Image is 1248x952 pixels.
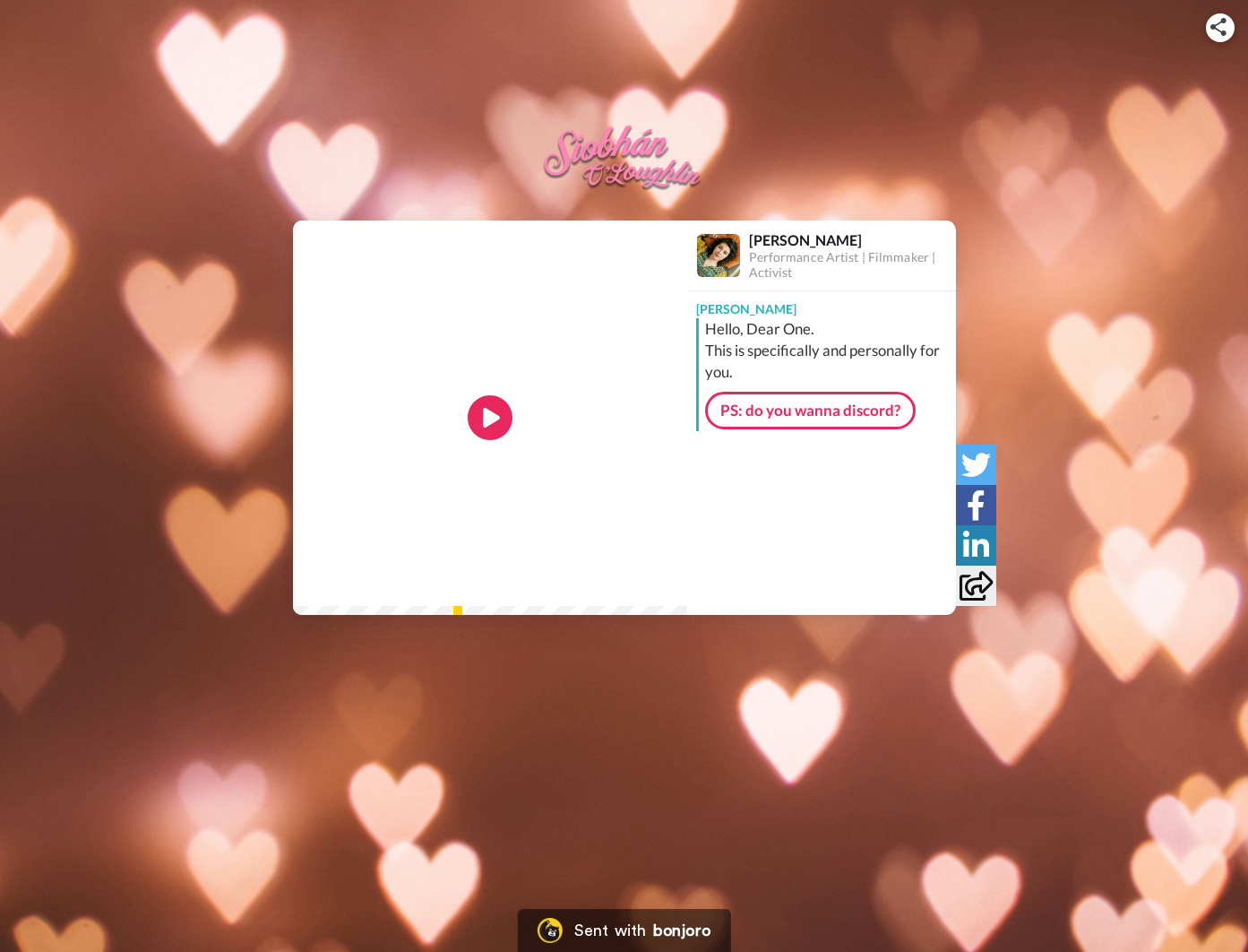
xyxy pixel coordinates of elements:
[306,570,337,592] span: 0:00
[340,570,347,592] span: /
[749,231,955,248] div: [PERSON_NAME]
[1210,18,1226,36] img: ic_share.svg
[705,318,951,383] div: Hello, Dear One. This is specifically and personally for you.
[697,234,740,277] img: Profile Image
[653,572,671,590] img: Full screen
[541,122,706,194] img: logo
[705,392,916,429] a: PS: do you wanna discord?
[350,570,382,592] span: 1:59
[687,291,956,318] div: [PERSON_NAME]
[749,250,955,281] div: Performance Artist | Filmmaker | Activist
